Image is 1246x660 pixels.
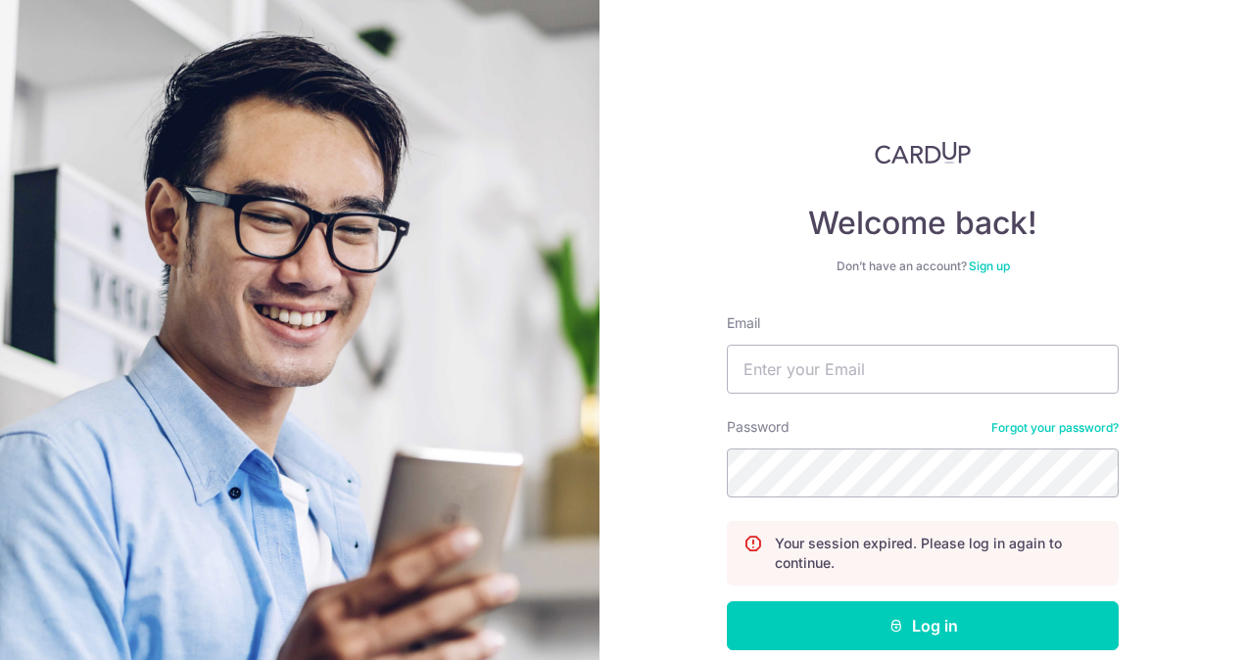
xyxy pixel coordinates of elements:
a: Forgot your password? [991,420,1119,436]
img: CardUp Logo [875,141,971,165]
a: Sign up [969,259,1010,273]
label: Email [727,313,760,333]
div: Don’t have an account? [727,259,1119,274]
p: Your session expired. Please log in again to continue. [775,534,1102,573]
button: Log in [727,601,1119,650]
h4: Welcome back! [727,204,1119,243]
input: Enter your Email [727,345,1119,394]
label: Password [727,417,790,437]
